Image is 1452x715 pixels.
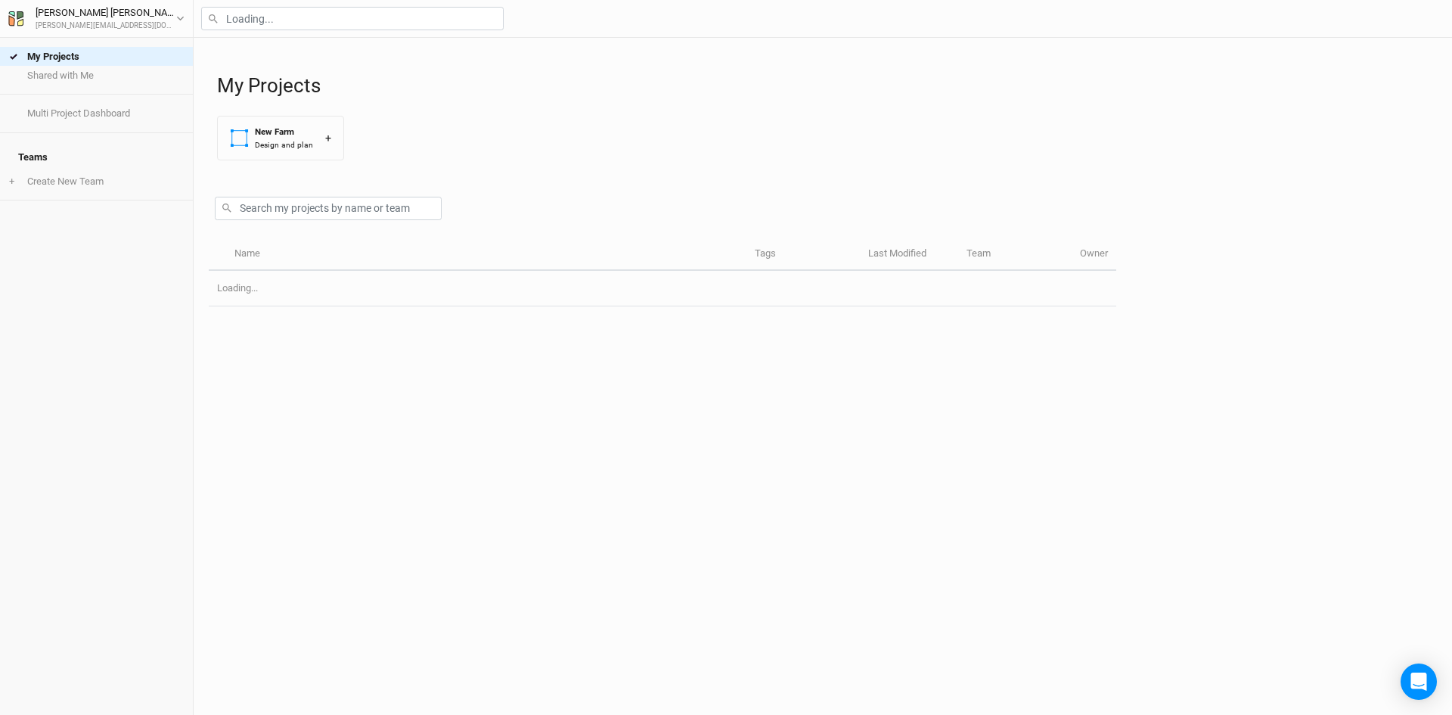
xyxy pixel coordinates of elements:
[225,238,746,271] th: Name
[36,20,176,32] div: [PERSON_NAME][EMAIL_ADDRESS][DOMAIN_NAME]
[209,271,1116,306] td: Loading...
[8,5,185,32] button: [PERSON_NAME] [PERSON_NAME][PERSON_NAME][EMAIL_ADDRESS][DOMAIN_NAME]
[255,126,313,138] div: New Farm
[958,238,1072,271] th: Team
[860,238,958,271] th: Last Modified
[217,74,1437,98] h1: My Projects
[746,238,860,271] th: Tags
[217,116,344,160] button: New FarmDesign and plan+
[1401,664,1437,700] div: Open Intercom Messenger
[325,130,331,146] div: +
[1072,238,1116,271] th: Owner
[255,139,313,151] div: Design and plan
[9,176,14,188] span: +
[9,142,184,173] h4: Teams
[36,5,176,20] div: [PERSON_NAME] [PERSON_NAME]
[201,7,504,30] input: Loading...
[215,197,442,220] input: Search my projects by name or team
